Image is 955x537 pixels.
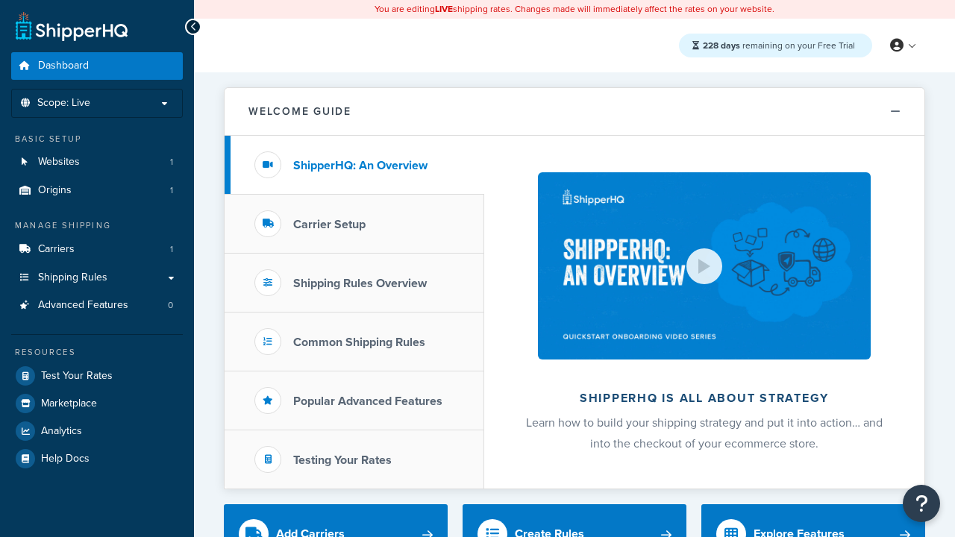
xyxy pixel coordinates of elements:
[38,243,75,256] span: Carriers
[41,370,113,383] span: Test Your Rates
[248,106,351,117] h2: Welcome Guide
[11,292,183,319] li: Advanced Features
[38,299,128,312] span: Advanced Features
[11,390,183,417] a: Marketplace
[168,299,173,312] span: 0
[41,398,97,410] span: Marketplace
[11,148,183,176] a: Websites1
[703,39,855,52] span: remaining on your Free Trial
[293,218,366,231] h3: Carrier Setup
[11,52,183,80] a: Dashboard
[293,453,392,467] h3: Testing Your Rates
[524,392,885,405] h2: ShipperHQ is all about strategy
[703,39,740,52] strong: 228 days
[903,485,940,522] button: Open Resource Center
[293,159,428,172] h3: ShipperHQ: An Overview
[225,88,924,136] button: Welcome Guide
[38,271,107,284] span: Shipping Rules
[11,177,183,204] a: Origins1
[435,2,453,16] b: LIVE
[11,445,183,472] a: Help Docs
[11,418,183,445] a: Analytics
[293,395,442,408] h3: Popular Advanced Features
[41,425,82,438] span: Analytics
[11,219,183,232] div: Manage Shipping
[38,156,80,169] span: Websites
[170,243,173,256] span: 1
[170,184,173,197] span: 1
[41,453,90,465] span: Help Docs
[38,60,89,72] span: Dashboard
[11,133,183,145] div: Basic Setup
[11,177,183,204] li: Origins
[11,148,183,176] li: Websites
[11,362,183,389] a: Test Your Rates
[37,97,90,110] span: Scope: Live
[538,172,871,359] img: ShipperHQ is all about strategy
[293,277,427,290] h3: Shipping Rules Overview
[11,292,183,319] a: Advanced Features0
[170,156,173,169] span: 1
[526,414,883,452] span: Learn how to build your shipping strategy and put it into action… and into the checkout of your e...
[38,184,72,197] span: Origins
[11,236,183,263] li: Carriers
[11,264,183,292] a: Shipping Rules
[11,346,183,359] div: Resources
[293,336,425,349] h3: Common Shipping Rules
[11,236,183,263] a: Carriers1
